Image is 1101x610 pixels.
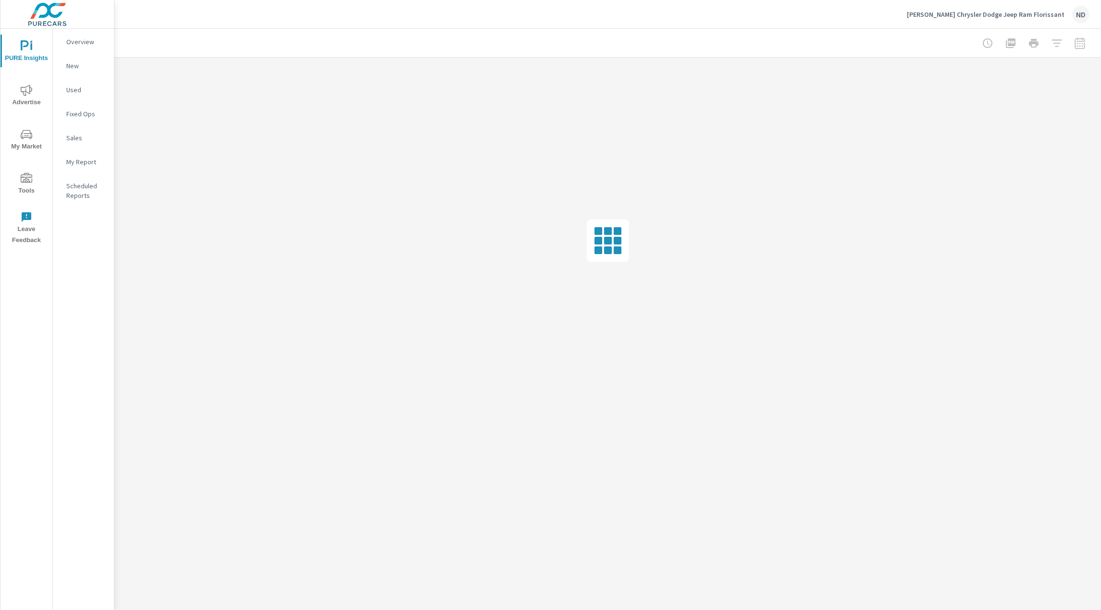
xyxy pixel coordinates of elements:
[3,85,49,108] span: Advertise
[3,173,49,196] span: Tools
[907,10,1064,19] p: [PERSON_NAME] Chrysler Dodge Jeep Ram Florissant
[66,133,106,143] p: Sales
[66,157,106,167] p: My Report
[66,61,106,71] p: New
[53,35,114,49] div: Overview
[53,59,114,73] div: New
[66,181,106,200] p: Scheduled Reports
[53,107,114,121] div: Fixed Ops
[66,109,106,119] p: Fixed Ops
[66,85,106,95] p: Used
[53,131,114,145] div: Sales
[66,37,106,47] p: Overview
[3,211,49,246] span: Leave Feedback
[0,29,52,250] div: nav menu
[1072,6,1089,23] div: ND
[53,155,114,169] div: My Report
[3,129,49,152] span: My Market
[53,179,114,203] div: Scheduled Reports
[53,83,114,97] div: Used
[3,40,49,64] span: PURE Insights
